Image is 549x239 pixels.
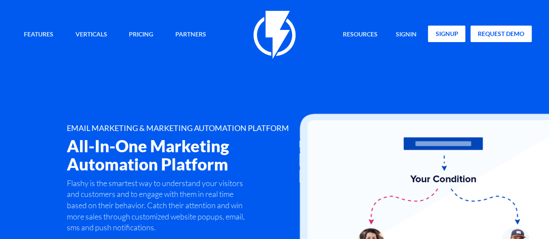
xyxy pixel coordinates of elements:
[169,26,213,44] a: Partners
[389,26,423,44] a: signin
[69,26,114,44] a: Verticals
[67,137,311,173] h2: All-In-One Marketing Automation Platform
[470,26,532,42] a: request demo
[67,178,247,234] p: Flashy is the smartest way to understand your visitors and customers and to engage with them in r...
[428,26,465,42] a: signup
[122,26,160,44] a: Pricing
[17,26,60,44] a: Features
[336,26,384,44] a: Resources
[67,124,311,133] h1: EMAIL MARKETING & MARKETING AUTOMATION PLATFORM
